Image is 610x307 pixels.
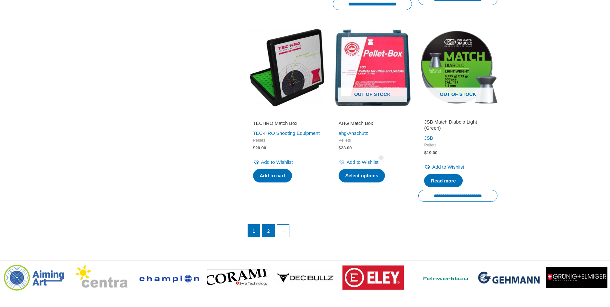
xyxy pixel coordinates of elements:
[418,28,497,107] img: JSB Match Diabolo Light
[253,138,321,143] span: Pellets
[432,164,464,170] span: Add to Wishlist
[339,145,352,150] bdi: 23.00
[339,120,406,129] a: AHG Match Box
[253,120,321,126] h2: TECHRO Match Box
[253,169,292,182] a: Add to cart: “TECHRO Match Box”
[262,225,275,237] a: Page 2
[424,143,492,148] span: Pellets
[424,163,464,172] a: Add to Wishlist
[247,28,326,107] img: TECHRO Match Box
[423,88,493,102] span: Out of stock
[339,158,378,167] a: Add to Wishlist
[424,174,463,188] a: Read more about “JSB Match Diabolo Light (Green)”
[339,120,406,126] h2: AHG Match Box
[339,111,406,119] iframe: Customer reviews powered by Trustpilot
[333,28,412,107] img: AHG Match Box
[339,130,368,136] a: ahg-Anschütz
[342,265,404,289] img: brand logo
[261,159,293,165] span: Add to Wishlist
[418,28,497,107] a: Out of stock
[424,135,433,141] a: JSB
[424,119,492,131] h2: JSB Match Diabolo Light (Green)
[424,119,492,134] a: JSB Match Diabolo Light (Green)
[253,111,321,119] iframe: Customer reviews powered by Trustpilot
[347,159,378,165] span: Add to Wishlist
[338,88,407,102] span: Out of stock
[333,28,412,107] a: Out of stock
[253,145,256,150] span: $
[247,224,498,240] nav: Product Pagination
[339,138,406,143] span: Pellets
[378,155,384,160] span: 1
[424,111,492,119] iframe: Customer reviews powered by Trustpilot
[424,150,437,155] bdi: 19.00
[253,130,320,136] a: TEC-HRO Shooting Equipment
[248,225,260,237] span: Page 1
[253,145,266,150] bdi: 20.00
[424,150,427,155] span: $
[339,145,341,150] span: $
[277,225,289,237] a: →
[339,169,385,182] a: Select options for “AHG Match Box”
[253,120,321,129] a: TECHRO Match Box
[253,158,293,167] a: Add to Wishlist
